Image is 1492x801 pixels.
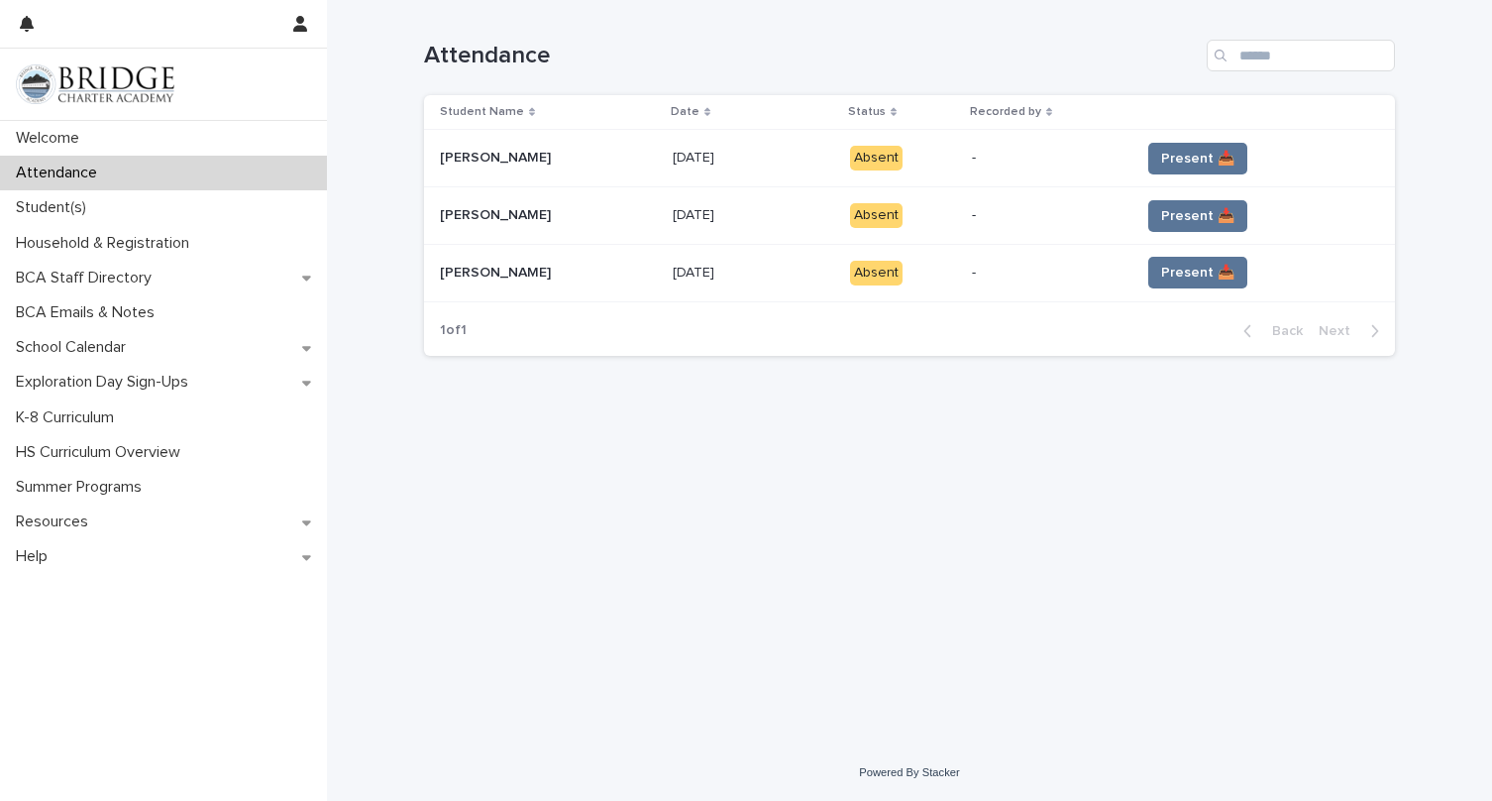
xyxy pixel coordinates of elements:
a: Powered By Stacker [859,766,959,778]
div: Absent [850,146,903,171]
tr: [PERSON_NAME][PERSON_NAME] [DATE][DATE] Absent-Present 📥 [424,244,1395,301]
button: Next [1311,322,1395,340]
div: Absent [850,203,903,228]
p: Student(s) [8,198,102,217]
p: Student Name [440,101,524,123]
button: Present 📥 [1148,257,1247,288]
p: - [972,207,1124,224]
p: Household & Registration [8,234,205,253]
div: Absent [850,261,903,286]
p: K-8 Curriculum [8,408,130,427]
button: Present 📥 [1148,143,1247,174]
span: Present 📥 [1161,206,1234,226]
p: School Calendar [8,338,142,357]
p: [PERSON_NAME] [440,146,555,167]
button: Back [1227,322,1311,340]
span: Present 📥 [1161,263,1234,283]
p: - [972,265,1124,282]
img: V1C1m3IdTEidaUdm9Hs0 [16,64,174,104]
span: Back [1260,324,1303,338]
p: Exploration Day Sign-Ups [8,373,204,392]
p: [DATE] [673,146,718,167]
p: Welcome [8,129,95,148]
p: HS Curriculum Overview [8,443,196,462]
p: Date [671,101,699,123]
p: Resources [8,513,104,531]
p: Status [848,101,886,123]
p: [PERSON_NAME] [440,203,555,224]
p: Help [8,547,63,566]
p: 1 of 1 [424,306,482,355]
tr: [PERSON_NAME][PERSON_NAME] [DATE][DATE] Absent-Present 📥 [424,187,1395,245]
h1: Attendance [424,42,1199,70]
p: BCA Emails & Notes [8,303,170,322]
p: Recorded by [970,101,1041,123]
p: - [972,150,1124,167]
p: [PERSON_NAME] [440,261,555,282]
input: Search [1207,40,1395,71]
tr: [PERSON_NAME][PERSON_NAME] [DATE][DATE] Absent-Present 📥 [424,130,1395,187]
button: Present 📥 [1148,200,1247,232]
p: Summer Programs [8,478,158,497]
p: [DATE] [673,203,718,224]
span: Present 📥 [1161,149,1234,169]
p: Attendance [8,164,113,182]
p: [DATE] [673,261,718,282]
span: Next [1319,324,1362,338]
p: BCA Staff Directory [8,269,167,287]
